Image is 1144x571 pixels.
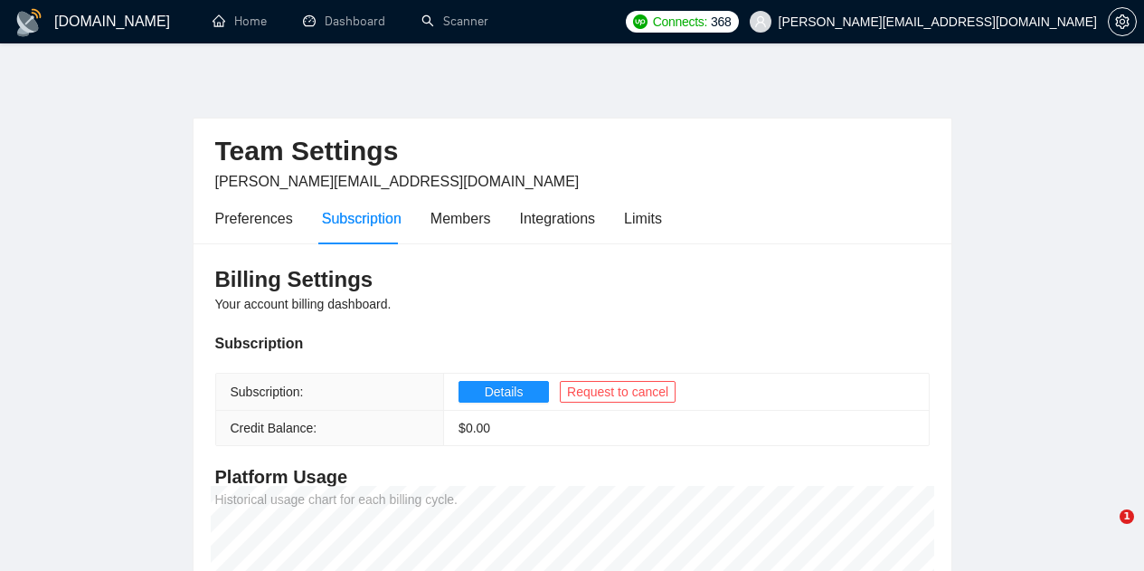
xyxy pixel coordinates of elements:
[1109,14,1136,29] span: setting
[215,297,392,311] span: Your account billing dashboard.
[430,207,491,230] div: Members
[754,15,767,28] span: user
[322,207,402,230] div: Subscription
[421,14,488,29] a: searchScanner
[231,385,304,399] span: Subscription:
[711,12,731,32] span: 368
[1083,509,1126,553] iframe: Intercom live chat
[303,14,385,29] a: dashboardDashboard
[1108,7,1137,36] button: setting
[459,421,490,435] span: $ 0.00
[215,174,580,189] span: [PERSON_NAME][EMAIL_ADDRESS][DOMAIN_NAME]
[213,14,267,29] a: homeHome
[231,421,317,435] span: Credit Balance:
[520,207,596,230] div: Integrations
[215,207,293,230] div: Preferences
[1108,14,1137,29] a: setting
[14,8,43,37] img: logo
[215,133,930,170] h2: Team Settings
[624,207,662,230] div: Limits
[215,265,930,294] h3: Billing Settings
[215,332,930,355] div: Subscription
[1120,509,1134,524] span: 1
[567,382,668,402] span: Request to cancel
[459,381,549,403] button: Details
[633,14,648,29] img: upwork-logo.png
[215,464,930,490] h4: Platform Usage
[653,12,707,32] span: Connects:
[560,381,676,403] button: Request to cancel
[485,382,524,402] span: Details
